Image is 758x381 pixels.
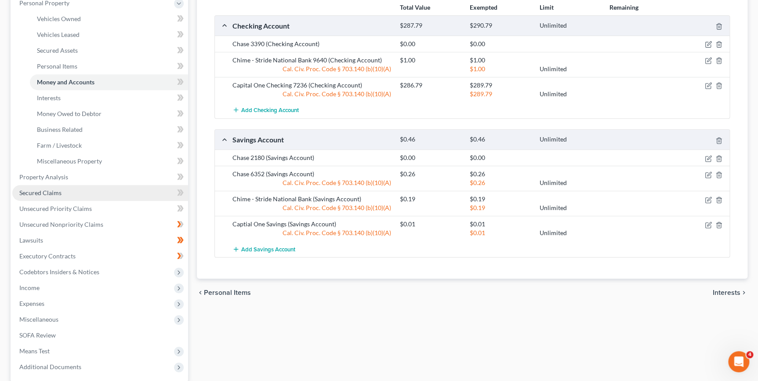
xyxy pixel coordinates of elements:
[465,56,535,65] div: $1.00
[740,289,747,296] i: chevron_right
[728,351,749,372] iframe: Intercom live chat
[609,4,638,11] strong: Remaining
[465,195,535,203] div: $0.19
[535,203,605,212] div: Unlimited
[228,178,395,187] div: Cal. Civ. Proc. Code § 703.140 (b)(10)(A)
[204,289,251,296] span: Personal Items
[395,220,465,229] div: $0.01
[228,56,395,65] div: Chime - Stride National Bank 9640 (Checking Account)
[12,232,188,248] a: Lawsuits
[30,122,188,138] a: Business Related
[30,58,188,74] a: Personal Items
[37,126,83,133] span: Business Related
[465,81,535,90] div: $289.79
[465,40,535,48] div: $0.00
[228,65,395,73] div: Cal. Civ. Proc. Code § 703.140 (b)(10)(A)
[30,90,188,106] a: Interests
[465,90,535,98] div: $289.79
[228,220,395,229] div: Captial One Savings (Savings Account)
[395,22,465,30] div: $287.79
[30,27,188,43] a: Vehicles Leased
[19,173,68,181] span: Property Analysis
[465,170,535,178] div: $0.26
[12,248,188,264] a: Executory Contracts
[197,289,204,296] i: chevron_left
[465,65,535,73] div: $1.00
[37,31,80,38] span: Vehicles Leased
[37,94,61,102] span: Interests
[232,241,295,257] button: Add Savings Account
[30,106,188,122] a: Money Owed to Debtor
[37,110,102,117] span: Money Owed to Debtor
[395,195,465,203] div: $0.19
[12,169,188,185] a: Property Analysis
[535,22,605,30] div: Unlimited
[746,351,753,358] span: 4
[713,289,747,296] button: Interests chevron_right
[30,74,188,90] a: Money and Accounts
[241,107,299,114] span: Add Checking Account
[30,43,188,58] a: Secured Assets
[19,284,40,291] span: Income
[395,81,465,90] div: $286.79
[540,4,554,11] strong: Limit
[12,327,188,343] a: SOFA Review
[228,170,395,178] div: Chase 6352 (Savings Account)
[465,153,535,162] div: $0.00
[19,221,103,228] span: Unsecured Nonpriority Claims
[400,4,430,11] strong: Total Value
[19,252,76,260] span: Executory Contracts
[465,229,535,237] div: $0.01
[535,90,605,98] div: Unlimited
[241,246,295,253] span: Add Savings Account
[37,47,78,54] span: Secured Assets
[37,62,77,70] span: Personal Items
[12,185,188,201] a: Secured Claims
[470,4,497,11] strong: Exempted
[19,236,43,244] span: Lawsuits
[228,203,395,212] div: Cal. Civ. Proc. Code § 703.140 (b)(10)(A)
[37,142,82,149] span: Farm / Livestock
[30,153,188,169] a: Miscellaneous Property
[228,135,395,144] div: Savings Account
[19,189,62,196] span: Secured Claims
[535,135,605,144] div: Unlimited
[19,300,44,307] span: Expenses
[535,65,605,73] div: Unlimited
[228,21,395,30] div: Checking Account
[535,229,605,237] div: Unlimited
[395,153,465,162] div: $0.00
[12,217,188,232] a: Unsecured Nonpriority Claims
[19,316,58,323] span: Miscellaneous
[19,347,50,355] span: Means Test
[395,56,465,65] div: $1.00
[37,15,81,22] span: Vehicles Owned
[228,40,395,48] div: Chase 3390 (Checking Account)
[228,229,395,237] div: Cal. Civ. Proc. Code § 703.140 (b)(10)(A)
[30,138,188,153] a: Farm / Livestock
[465,203,535,212] div: $0.19
[465,178,535,187] div: $0.26
[395,135,465,144] div: $0.46
[228,195,395,203] div: Chime - Stride National Bank (Savings Account)
[19,205,92,212] span: Unsecured Priority Claims
[232,102,299,118] button: Add Checking Account
[228,153,395,162] div: Chase 2180 (Savings Account)
[465,135,535,144] div: $0.46
[465,220,535,229] div: $0.01
[535,178,605,187] div: Unlimited
[19,268,99,276] span: Codebtors Insiders & Notices
[37,78,94,86] span: Money and Accounts
[465,22,535,30] div: $290.79
[19,331,56,339] span: SOFA Review
[197,289,251,296] button: chevron_left Personal Items
[228,81,395,90] div: Capital One Checking 7236 (Checking Account)
[37,157,102,165] span: Miscellaneous Property
[713,289,740,296] span: Interests
[12,201,188,217] a: Unsecured Priority Claims
[395,170,465,178] div: $0.26
[228,90,395,98] div: Cal. Civ. Proc. Code § 703.140 (b)(10)(A)
[30,11,188,27] a: Vehicles Owned
[395,40,465,48] div: $0.00
[19,363,81,370] span: Additional Documents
